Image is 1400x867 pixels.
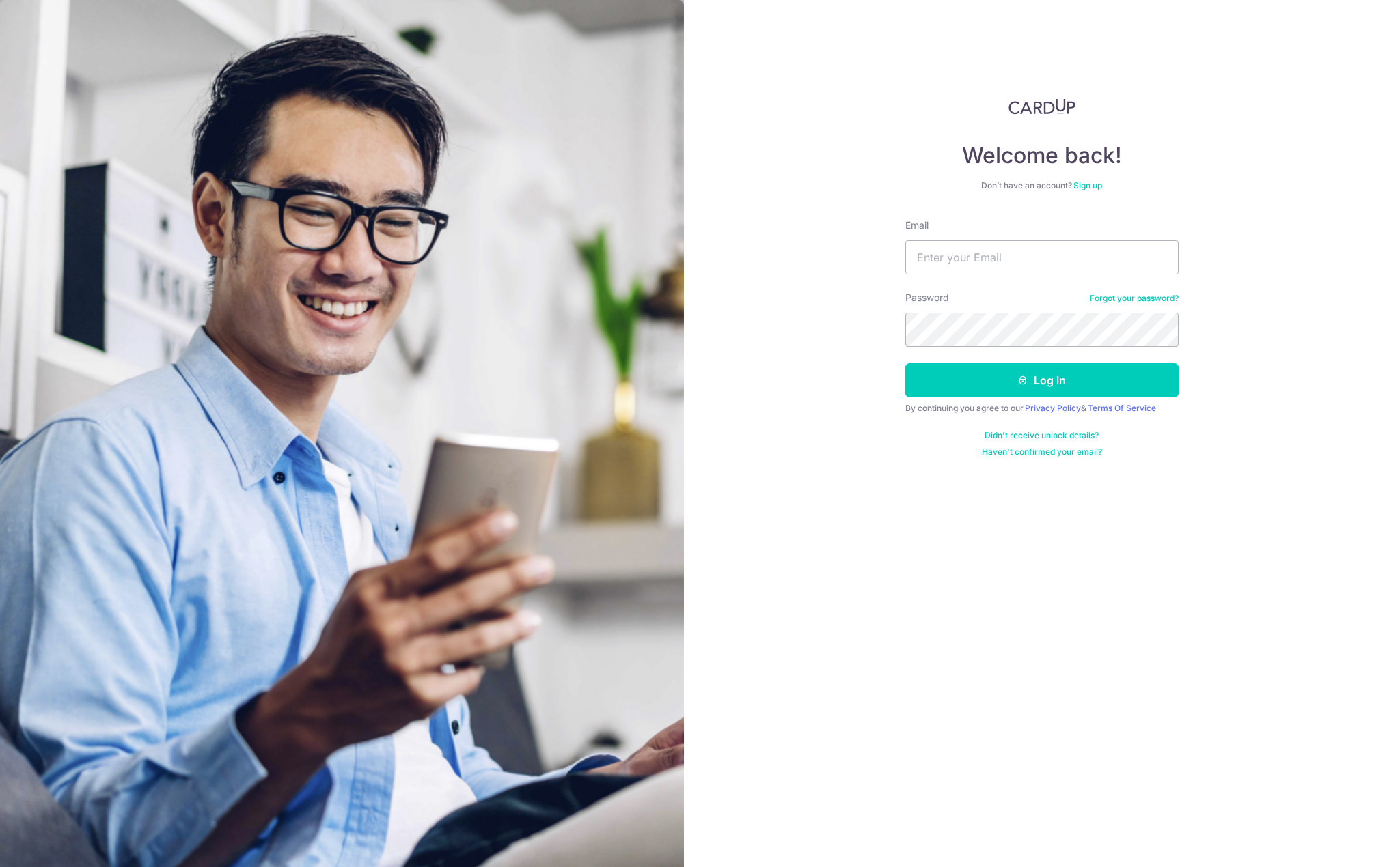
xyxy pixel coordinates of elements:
[1008,98,1075,115] img: CardUp Logo
[982,446,1102,457] a: Haven't confirmed your email?
[905,403,1179,414] div: By continuing you agree to our &
[1073,180,1102,190] a: Sign up
[1090,293,1179,304] a: Forgot your password?
[1088,403,1156,413] a: Terms Of Service
[905,142,1179,169] h4: Welcome back!
[905,363,1179,397] button: Log in
[1025,403,1081,413] a: Privacy Policy
[905,218,929,232] label: Email
[985,430,1099,441] a: Didn't receive unlock details?
[905,240,1179,274] input: Enter your Email
[905,180,1179,191] div: Don’t have an account?
[905,291,949,304] label: Password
